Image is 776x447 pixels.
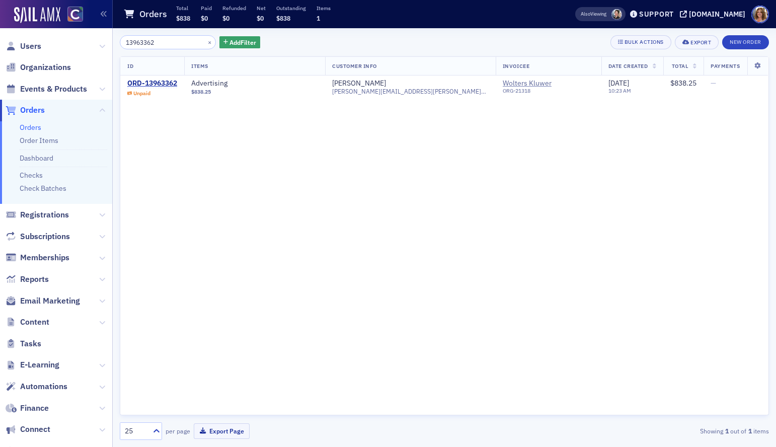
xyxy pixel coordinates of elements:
span: Add Filter [229,38,256,47]
a: Order Items [20,136,58,145]
span: Finance [20,403,49,414]
div: Export [690,40,711,45]
a: Email Marketing [6,295,80,307]
span: — [711,79,716,88]
a: Wolters Kluwer [503,79,594,88]
time: 10:23 AM [608,87,631,94]
a: Tasks [6,338,41,349]
div: Also [581,11,590,17]
a: View Homepage [60,7,83,24]
span: Viewing [581,11,606,18]
span: $838.25 [191,89,211,95]
span: Connect [20,424,50,435]
a: Orders [20,123,41,132]
span: $838 [276,14,290,22]
a: Content [6,317,49,328]
button: New Order [722,35,769,49]
a: Dashboard [20,154,53,163]
button: [DOMAIN_NAME] [680,11,749,18]
button: × [205,37,214,46]
span: Wolters Kluwer [503,79,594,98]
p: Outstanding [276,5,306,12]
p: Paid [201,5,212,12]
div: [DOMAIN_NAME] [689,10,745,19]
a: Check Batches [20,184,66,193]
span: $0 [257,14,264,22]
span: Registrations [20,209,69,220]
a: Organizations [6,62,71,73]
a: [PERSON_NAME] [332,79,386,88]
a: Checks [20,171,43,180]
a: ORD-13963362 [127,79,177,88]
span: Items [191,62,208,69]
span: $838.25 [670,79,696,88]
a: Registrations [6,209,69,220]
span: Organizations [20,62,71,73]
span: Customer Info [332,62,377,69]
p: Total [176,5,190,12]
a: New Order [722,37,769,46]
span: Invoicee [503,62,529,69]
img: SailAMX [67,7,83,22]
div: ORG-21318 [503,88,594,98]
span: Reports [20,274,49,285]
span: Pamela Galey-Coleman [611,9,622,20]
span: E-Learning [20,359,59,370]
p: Refunded [222,5,246,12]
input: Search… [120,35,216,49]
a: Memberships [6,252,69,263]
strong: 1 [746,426,753,435]
label: per page [166,426,190,435]
span: [DATE] [608,79,629,88]
span: Users [20,41,41,52]
a: Finance [6,403,49,414]
span: Events & Products [20,84,87,95]
a: Reports [6,274,49,285]
h1: Orders [139,8,167,20]
span: Date Created [608,62,648,69]
span: $838 [176,14,190,22]
span: 1 [317,14,320,22]
span: [PERSON_NAME][EMAIL_ADDRESS][PERSON_NAME][DOMAIN_NAME] [332,88,489,95]
button: Export [675,35,719,49]
button: Export Page [194,423,250,439]
button: Bulk Actions [610,35,671,49]
a: Orders [6,105,45,116]
span: Memberships [20,252,69,263]
div: Unpaid [133,90,150,97]
a: Automations [6,381,67,392]
img: SailAMX [14,7,60,23]
span: Profile [751,6,769,23]
span: Automations [20,381,67,392]
button: AddFilter [219,36,261,49]
span: $0 [222,14,229,22]
div: Bulk Actions [625,39,664,45]
span: Total [672,62,688,69]
span: Orders [20,105,45,116]
span: Email Marketing [20,295,80,307]
a: Advertising [191,79,318,88]
p: Net [257,5,266,12]
span: Tasks [20,338,41,349]
span: $0 [201,14,208,22]
div: Showing out of items [560,426,769,435]
a: Events & Products [6,84,87,95]
div: Support [639,10,674,19]
div: 25 [125,426,147,436]
span: Content [20,317,49,328]
span: Subscriptions [20,231,70,242]
a: Connect [6,424,50,435]
a: Subscriptions [6,231,70,242]
p: Items [317,5,331,12]
a: E-Learning [6,359,59,370]
span: ID [127,62,133,69]
a: Users [6,41,41,52]
span: Payments [711,62,740,69]
strong: 1 [723,426,730,435]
